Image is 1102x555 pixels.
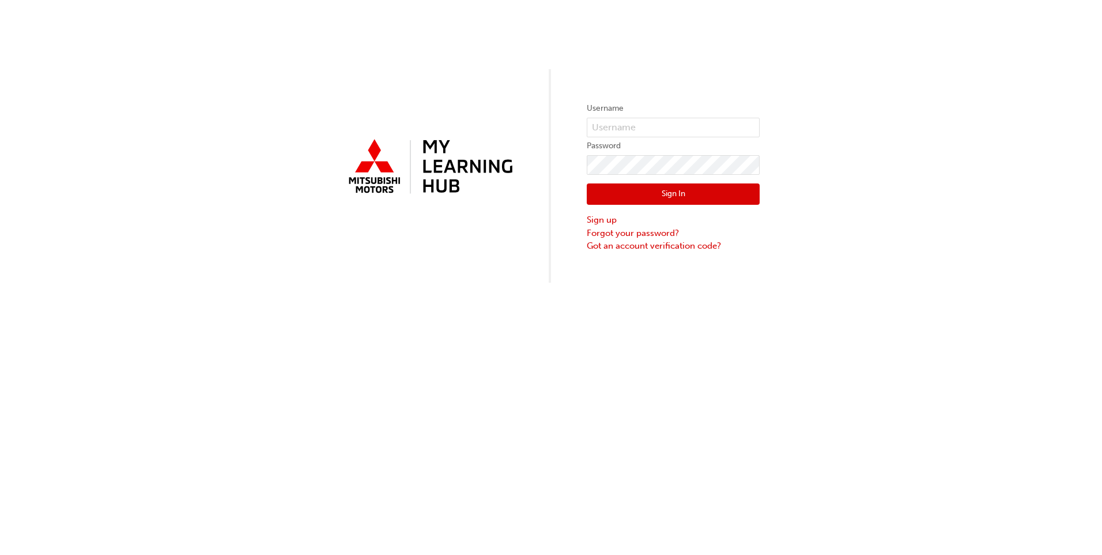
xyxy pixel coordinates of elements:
a: Sign up [587,213,760,227]
a: Got an account verification code? [587,239,760,253]
label: Username [587,102,760,115]
a: Forgot your password? [587,227,760,240]
label: Password [587,139,760,153]
button: Sign In [587,183,760,205]
img: mmal [342,134,515,200]
input: Username [587,118,760,137]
